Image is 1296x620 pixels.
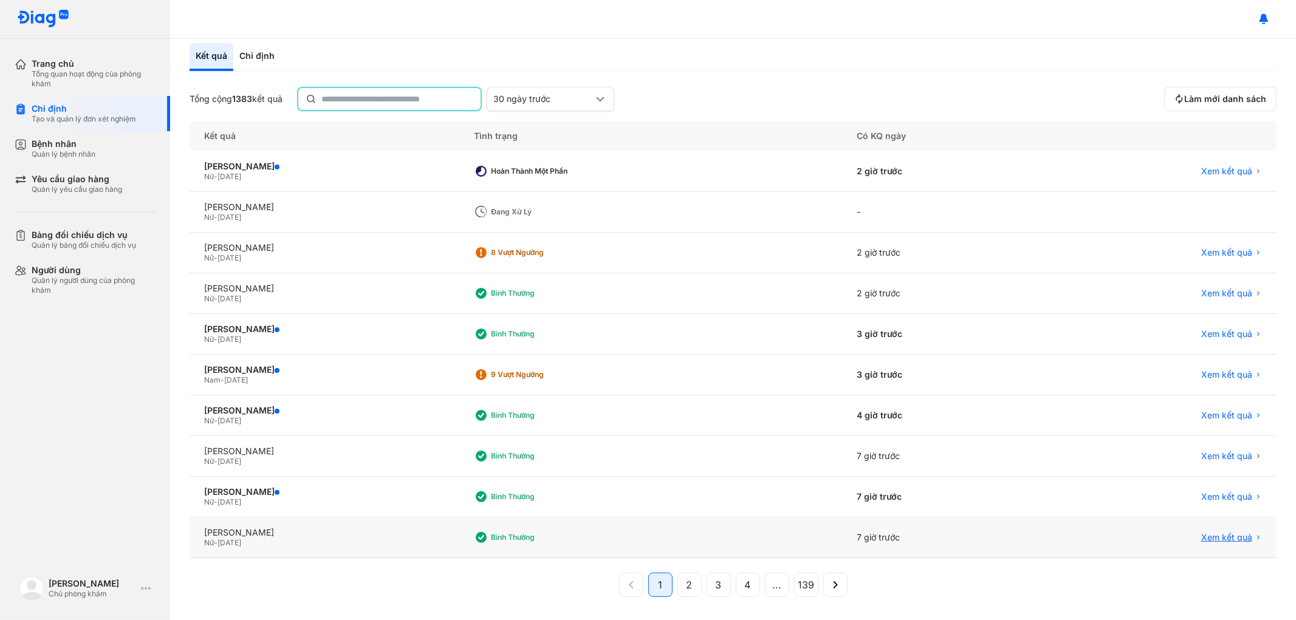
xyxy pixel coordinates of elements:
div: Kết quả [190,43,233,71]
div: [PERSON_NAME] [204,527,445,538]
div: 7 giờ trước [842,517,1044,558]
div: [PERSON_NAME] [204,446,445,457]
div: 8 Vượt ngưỡng [491,248,588,257]
span: Nữ [204,457,214,466]
div: 4 giờ trước [842,395,1044,436]
div: [PERSON_NAME] [204,242,445,253]
div: 7 giờ trước [842,436,1044,477]
button: 1 [648,573,673,597]
span: Nữ [204,335,214,344]
img: logo [17,10,69,29]
div: Bảng đối chiếu dịch vụ [32,230,136,240]
div: Bình thường [491,492,588,502]
span: [DATE] [218,172,241,181]
div: [PERSON_NAME] [204,161,445,172]
span: - [214,416,218,425]
button: 4 [736,573,760,597]
div: [PERSON_NAME] [204,324,445,335]
span: 4 [745,577,751,592]
span: Xem kết quả [1201,288,1252,299]
div: [PERSON_NAME] [204,405,445,416]
div: Hoàn thành một phần [491,166,588,176]
span: [DATE] [218,335,241,344]
span: Nữ [204,538,214,547]
span: Nữ [204,172,214,181]
span: Xem kết quả [1201,329,1252,339]
div: 2 giờ trước [842,233,1044,273]
span: ... [772,577,781,592]
div: Tình trạng [459,121,842,151]
div: Bình thường [491,410,588,420]
div: 3 giờ trước [842,355,1044,395]
div: Bình thường [491,329,588,339]
div: Chủ phòng khám [49,589,136,599]
span: [DATE] [218,538,241,547]
div: Tạo và quản lý đơn xét nghiệm [32,114,136,124]
span: 1 [658,577,662,592]
div: [PERSON_NAME] [204,202,445,213]
div: 9 Vượt ngưỡng [491,370,588,380]
div: 3 giờ trước [842,314,1044,355]
div: Tổng quan hoạt động của phòng khám [32,69,156,89]
div: Bệnh nhân [32,138,95,149]
div: Bình thường [491,533,588,542]
button: ... [765,573,789,597]
span: [DATE] [218,294,241,303]
span: Xem kết quả [1201,410,1252,421]
div: Quản lý bảng đối chiếu dịch vụ [32,240,136,250]
span: Nữ [204,213,214,222]
div: Quản lý yêu cầu giao hàng [32,185,122,194]
div: - [842,192,1044,233]
button: 2 [677,573,702,597]
span: [DATE] [224,375,248,384]
div: Bình thường [491,288,588,298]
span: Xem kết quả [1201,247,1252,258]
div: [PERSON_NAME] [204,486,445,497]
span: - [214,294,218,303]
button: Làm mới danh sách [1164,87,1277,111]
div: 30 ngày trước [493,94,593,104]
span: Nam [204,375,221,384]
span: [DATE] [218,253,241,262]
div: [PERSON_NAME] [204,364,445,375]
span: Xem kết quả [1201,369,1252,380]
div: Quản lý người dùng của phòng khám [32,276,156,295]
div: Bình thường [491,451,588,461]
span: - [214,213,218,222]
span: Nữ [204,294,214,303]
div: Kết quả [190,121,459,151]
span: - [214,172,218,181]
div: 7 giờ trước [842,477,1044,517]
span: Xem kết quả [1201,451,1252,462]
div: Chỉ định [32,103,136,114]
div: Có KQ ngày [842,121,1044,151]
span: [DATE] [218,213,241,222]
span: 2 [687,577,693,592]
div: Đang xử lý [491,207,588,217]
span: [DATE] [218,416,241,425]
span: - [214,253,218,262]
button: 3 [707,573,731,597]
span: 1383 [232,94,252,104]
span: - [214,457,218,466]
span: - [214,538,218,547]
span: 3 [716,577,722,592]
div: Tổng cộng kết quả [190,94,283,104]
div: Trang chủ [32,58,156,69]
span: [DATE] [218,457,241,466]
div: [PERSON_NAME] [204,283,445,294]
span: Nữ [204,497,214,506]
img: logo [19,576,44,601]
div: [PERSON_NAME] [49,578,136,589]
span: - [221,375,224,384]
span: Nữ [204,253,214,262]
span: 139 [798,577,814,592]
span: Xem kết quả [1201,532,1252,543]
span: Xem kết quả [1201,491,1252,502]
span: - [214,497,218,506]
span: [DATE] [218,497,241,506]
button: 139 [794,573,818,597]
span: Làm mới danh sách [1184,94,1266,104]
div: 2 giờ trước [842,151,1044,192]
div: 2 giờ trước [842,273,1044,314]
